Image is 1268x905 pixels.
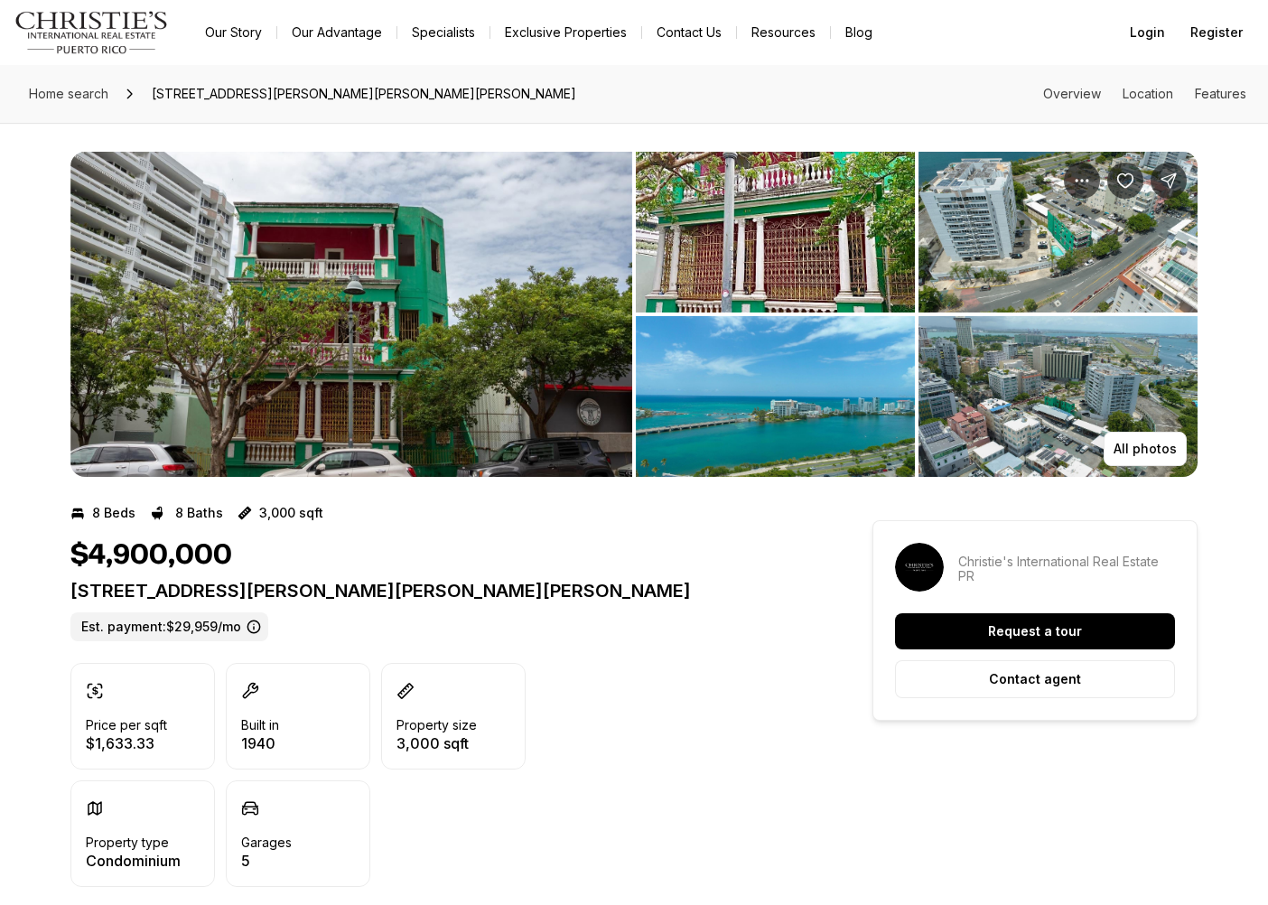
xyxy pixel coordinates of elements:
[191,20,276,45] a: Our Story
[737,20,830,45] a: Resources
[241,718,279,732] p: Built in
[86,854,181,868] p: Condominium
[1195,86,1246,101] a: Skip to: Features
[145,79,583,108] span: [STREET_ADDRESS][PERSON_NAME][PERSON_NAME][PERSON_NAME]
[70,152,632,477] button: View image gallery
[92,506,135,520] p: 8 Beds
[70,152,632,477] li: 1 of 6
[1114,442,1177,456] p: All photos
[1104,432,1187,466] button: All photos
[150,499,223,527] button: 8 Baths
[86,736,167,751] p: $1,633.33
[396,718,477,732] p: Property size
[1151,163,1187,199] button: Share Property: 618 PONCE DE LEON AVE
[1043,87,1246,101] nav: Page section menu
[988,624,1082,639] p: Request a tour
[1107,163,1143,199] button: Save Property: 618 PONCE DE LEON AVE
[989,672,1081,686] p: Contact agent
[1179,14,1254,51] button: Register
[958,555,1175,583] p: Christie's International Real Estate PR
[895,613,1175,649] button: Request a tour
[241,736,279,751] p: 1940
[1130,25,1165,40] span: Login
[14,11,169,54] img: logo
[175,506,223,520] p: 8 Baths
[22,79,116,108] a: Home search
[1043,86,1101,101] a: Skip to: Overview
[636,152,1198,477] li: 2 of 6
[642,20,736,45] button: Contact Us
[70,152,1198,477] div: Listing Photos
[636,152,915,313] button: View image gallery
[70,580,807,602] p: [STREET_ADDRESS][PERSON_NAME][PERSON_NAME][PERSON_NAME]
[86,835,169,850] p: Property type
[241,835,292,850] p: Garages
[918,316,1198,477] button: View image gallery
[1123,86,1173,101] a: Skip to: Location
[29,86,108,101] span: Home search
[918,152,1198,313] button: View image gallery
[1190,25,1243,40] span: Register
[636,316,915,477] button: View image gallery
[86,718,167,732] p: Price per sqft
[1119,14,1176,51] button: Login
[70,538,232,573] h1: $4,900,000
[895,660,1175,698] button: Contact agent
[70,612,268,641] label: Est. payment: $29,959/mo
[277,20,396,45] a: Our Advantage
[1064,163,1100,199] button: Property options
[831,20,887,45] a: Blog
[397,20,489,45] a: Specialists
[396,736,477,751] p: 3,000 sqft
[259,506,323,520] p: 3,000 sqft
[241,854,292,868] p: 5
[490,20,641,45] a: Exclusive Properties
